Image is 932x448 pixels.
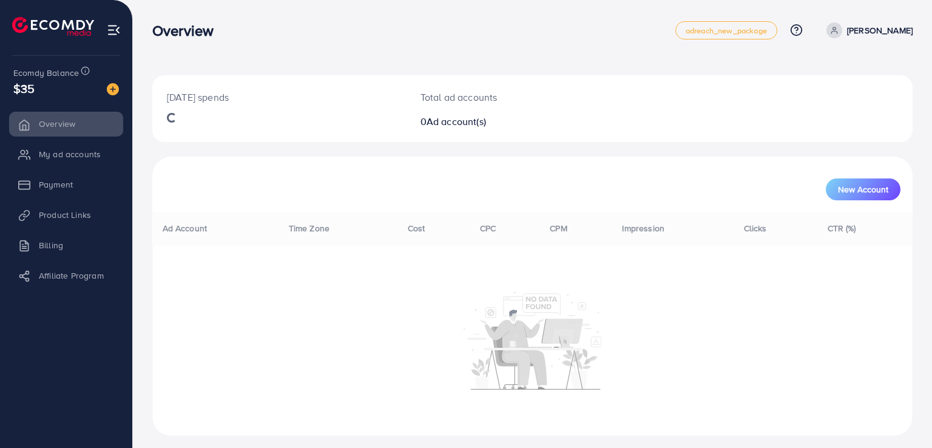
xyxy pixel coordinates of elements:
[822,22,913,38] a: [PERSON_NAME]
[420,116,581,127] h2: 0
[13,67,79,79] span: Ecomdy Balance
[12,17,94,36] img: logo
[826,178,900,200] button: New Account
[13,80,35,97] span: $35
[107,23,121,37] img: menu
[420,90,581,104] p: Total ad accounts
[427,115,486,128] span: Ad account(s)
[847,23,913,38] p: [PERSON_NAME]
[675,21,777,39] a: adreach_new_package
[107,83,119,95] img: image
[838,185,888,194] span: New Account
[686,27,767,35] span: adreach_new_package
[167,90,391,104] p: [DATE] spends
[152,22,223,39] h3: Overview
